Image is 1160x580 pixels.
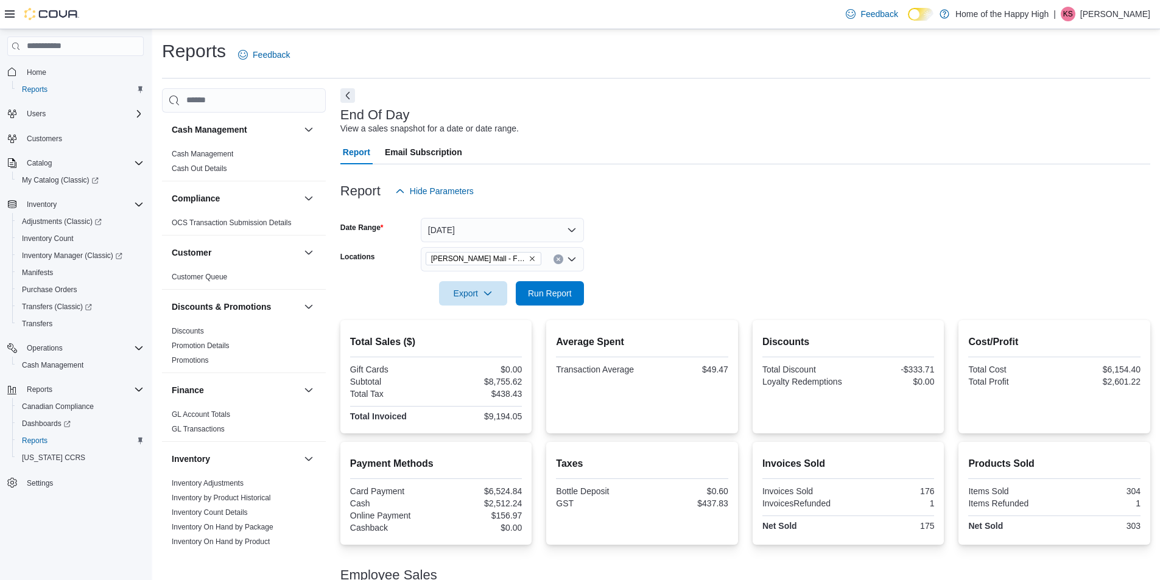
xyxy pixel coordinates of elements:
button: Export [439,281,507,306]
button: Inventory [2,196,149,213]
a: Inventory Manager (Classic) [17,248,127,263]
a: [US_STATE] CCRS [17,450,90,465]
button: Customers [2,130,149,147]
span: KS [1063,7,1073,21]
h2: Total Sales ($) [350,335,522,349]
a: Reports [17,433,52,448]
span: Inventory Manager (Classic) [17,248,144,263]
a: Feedback [233,43,295,67]
span: Customers [22,131,144,146]
button: Hide Parameters [390,179,479,203]
a: My Catalog (Classic) [17,173,104,187]
span: Promotion Details [172,341,230,351]
button: Run Report [516,281,584,306]
div: Total Cost [968,365,1052,374]
h3: Finance [172,384,204,396]
span: Inventory Adjustments [172,478,244,488]
nav: Complex example [7,58,144,523]
span: Inventory Count [17,231,144,246]
a: Purchase Orders [17,282,82,297]
span: Manifests [17,265,144,280]
span: Reports [27,385,52,394]
span: Dashboards [22,419,71,428]
span: Manifests [22,268,53,278]
span: Home [22,65,144,80]
div: Finance [162,407,326,441]
div: $0.60 [645,486,728,496]
span: Users [22,107,144,121]
button: Catalog [22,156,57,170]
div: Subtotal [350,377,434,386]
button: Home [2,63,149,81]
button: Users [22,107,51,121]
div: $8,755.62 [438,377,522,386]
h2: Average Spent [556,335,728,349]
button: Inventory [301,452,316,466]
button: Users [2,105,149,122]
p: | [1053,7,1056,21]
a: Manifests [17,265,58,280]
div: 176 [851,486,934,496]
span: Operations [22,341,144,355]
a: Dashboards [17,416,76,431]
span: Discounts [172,326,204,336]
button: Transfers [12,315,149,332]
div: Total Tax [350,389,434,399]
label: Locations [340,252,375,262]
span: Stettler - Stettler Mall - Fire & Flower [426,252,541,265]
button: Finance [301,383,316,397]
div: $49.47 [645,365,728,374]
button: Customer [172,246,299,259]
button: Remove Stettler - Stettler Mall - Fire & Flower from selection in this group [529,255,536,262]
button: Operations [2,340,149,357]
div: $2,512.24 [438,498,522,508]
button: Inventory Count [12,230,149,247]
img: Cova [24,8,79,20]
a: Canadian Compliance [17,399,99,414]
span: Operations [27,343,63,353]
div: Online Payment [350,511,434,520]
h1: Reports [162,39,226,63]
div: Bottle Deposit [556,486,639,496]
div: Total Profit [968,377,1052,386]
button: Operations [22,341,68,355]
div: Customer [162,270,326,289]
a: Promotions [172,356,209,365]
div: $0.00 [438,523,522,533]
div: $9,194.05 [438,411,522,421]
a: Cash Management [172,150,233,158]
h2: Products Sold [968,456,1141,471]
div: Cash [350,498,434,508]
a: Inventory On Hand by Product [172,537,270,546]
span: My Catalog (Classic) [22,175,99,185]
h2: Cost/Profit [968,335,1141,349]
span: Reports [22,382,144,397]
span: Transfers (Classic) [17,299,144,314]
span: Reports [17,433,144,448]
a: OCS Transaction Submission Details [172,218,292,227]
button: Cash Management [301,122,316,137]
button: Manifests [12,264,149,281]
div: $438.43 [438,389,522,399]
a: Inventory Manager (Classic) [12,247,149,264]
div: Card Payment [350,486,434,496]
span: Users [27,109,46,119]
span: Inventory Count Details [172,508,248,517]
a: Discounts [172,327,204,335]
button: Compliance [301,191,316,206]
div: Kaysi Strome [1061,7,1075,21]
button: Customer [301,245,316,260]
span: OCS Transaction Submission Details [172,218,292,228]
a: Home [22,65,51,80]
span: Reports [22,85,47,94]
button: Catalog [2,155,149,172]
span: Purchase Orders [22,285,77,295]
strong: Total Invoiced [350,411,407,421]
div: Invoices Sold [762,486,846,496]
span: [PERSON_NAME] Mall - Fire & Flower [431,253,526,265]
span: GL Account Totals [172,410,230,419]
div: Items Refunded [968,498,1052,508]
button: Compliance [172,192,299,204]
div: GST [556,498,639,508]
